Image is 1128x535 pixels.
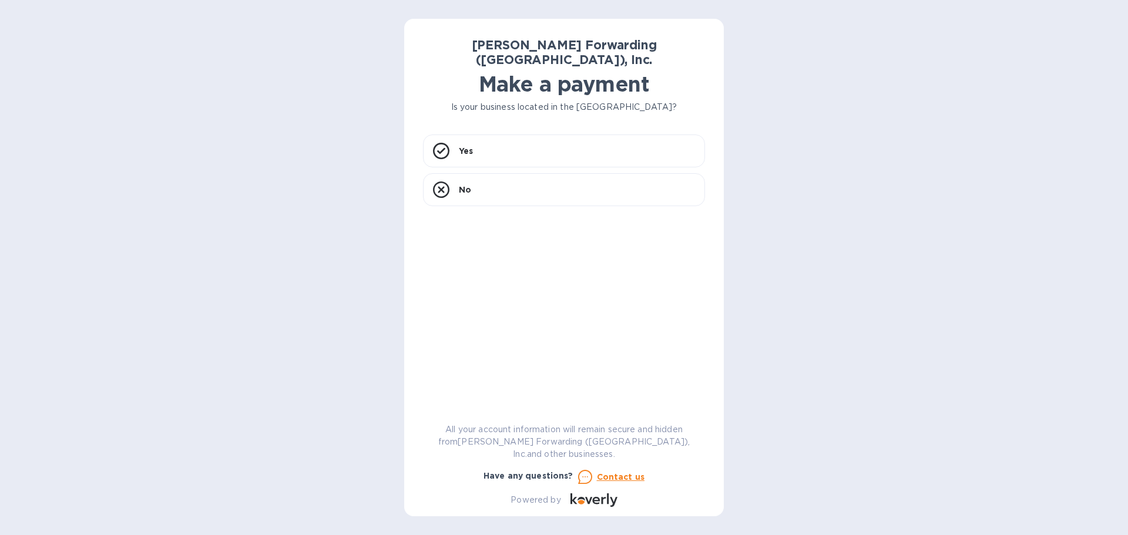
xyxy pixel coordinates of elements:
p: Is your business located in the [GEOGRAPHIC_DATA]? [423,101,705,113]
h1: Make a payment [423,72,705,96]
u: Contact us [597,472,645,482]
b: [PERSON_NAME] Forwarding ([GEOGRAPHIC_DATA]), Inc. [472,38,657,67]
p: No [459,184,471,196]
p: Yes [459,145,473,157]
p: Powered by [511,494,560,506]
b: Have any questions? [484,471,573,480]
p: All your account information will remain secure and hidden from [PERSON_NAME] Forwarding ([GEOGRA... [423,423,705,460]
